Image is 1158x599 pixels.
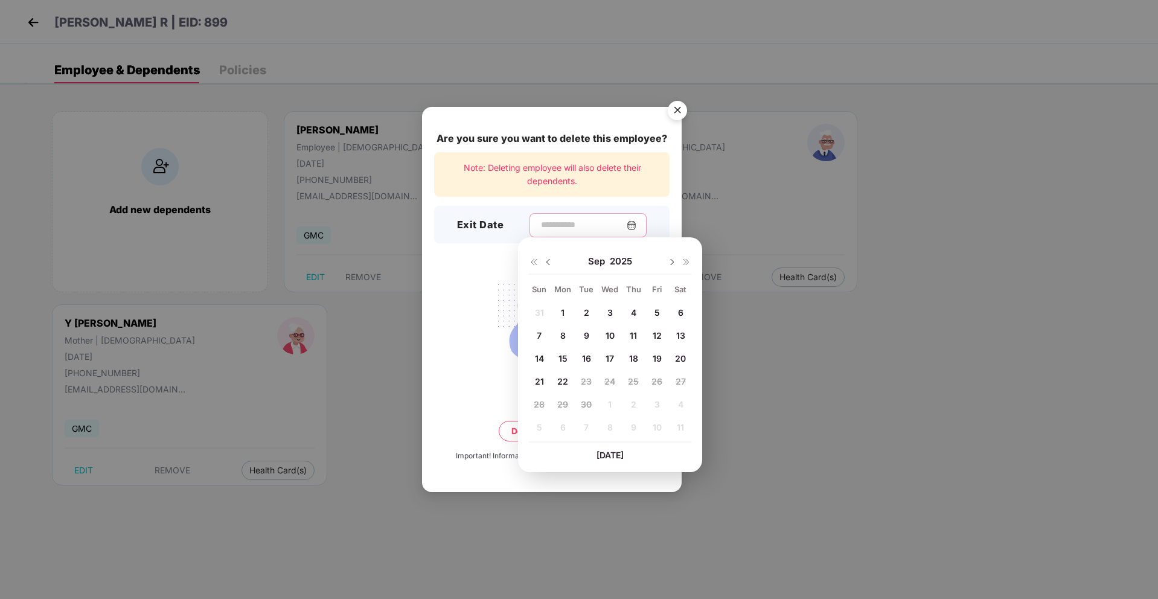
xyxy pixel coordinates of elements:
[653,353,662,364] span: 19
[631,307,636,318] span: 4
[670,284,691,295] div: Sat
[499,421,605,441] button: Delete permanently
[597,450,624,460] span: [DATE]
[661,95,694,129] img: svg+xml;base64,PHN2ZyB4bWxucz0iaHR0cDovL3d3dy53My5vcmcvMjAwMC9zdmciIHdpZHRoPSI1NiIgaGVpZ2h0PSI1Ni...
[457,217,504,233] h3: Exit Date
[535,376,544,386] span: 21
[627,220,636,230] img: svg+xml;base64,PHN2ZyBpZD0iQ2FsZW5kYXItMzJ4MzIiIHhtbG5zPSJodHRwOi8vd3d3LnczLm9yZy8yMDAwL3N2ZyIgd2...
[661,95,693,128] button: Close
[654,307,660,318] span: 5
[576,284,597,295] div: Tue
[667,257,677,267] img: svg+xml;base64,PHN2ZyBpZD0iRHJvcGRvd24tMzJ4MzIiIHhtbG5zPSJodHRwOi8vd3d3LnczLm9yZy8yMDAwL3N2ZyIgd2...
[630,330,637,341] span: 11
[610,255,632,267] span: 2025
[653,330,662,341] span: 12
[543,257,553,267] img: svg+xml;base64,PHN2ZyBpZD0iRHJvcGRvd24tMzJ4MzIiIHhtbG5zPSJodHRwOi8vd3d3LnczLm9yZy8yMDAwL3N2ZyIgd2...
[456,450,648,462] div: Important! Information once deleted, can’t be recovered.
[647,284,668,295] div: Fri
[557,376,568,386] span: 22
[600,284,621,295] div: Wed
[676,330,685,341] span: 13
[535,353,544,364] span: 14
[552,284,574,295] div: Mon
[529,257,539,267] img: svg+xml;base64,PHN2ZyB4bWxucz0iaHR0cDovL3d3dy53My5vcmcvMjAwMC9zdmciIHdpZHRoPSIxNiIgaGVpZ2h0PSIxNi...
[584,307,589,318] span: 2
[584,330,589,341] span: 9
[484,277,619,371] img: svg+xml;base64,PHN2ZyB4bWxucz0iaHR0cDovL3d3dy53My5vcmcvMjAwMC9zdmciIHdpZHRoPSIyMjQiIGhlaWdodD0iMT...
[678,307,683,318] span: 6
[606,353,614,364] span: 17
[588,255,610,267] span: Sep
[675,353,686,364] span: 20
[629,353,638,364] span: 18
[623,284,644,295] div: Thu
[434,152,670,197] div: Note: Deleting employee will also delete their dependents.
[434,131,670,146] div: Are you sure you want to delete this employee?
[537,330,542,341] span: 7
[606,330,615,341] span: 10
[682,257,691,267] img: svg+xml;base64,PHN2ZyB4bWxucz0iaHR0cDovL3d3dy53My5vcmcvMjAwMC9zdmciIHdpZHRoPSIxNiIgaGVpZ2h0PSIxNi...
[560,330,566,341] span: 8
[558,353,568,364] span: 15
[561,307,565,318] span: 1
[582,353,591,364] span: 16
[529,284,550,295] div: Sun
[607,307,613,318] span: 3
